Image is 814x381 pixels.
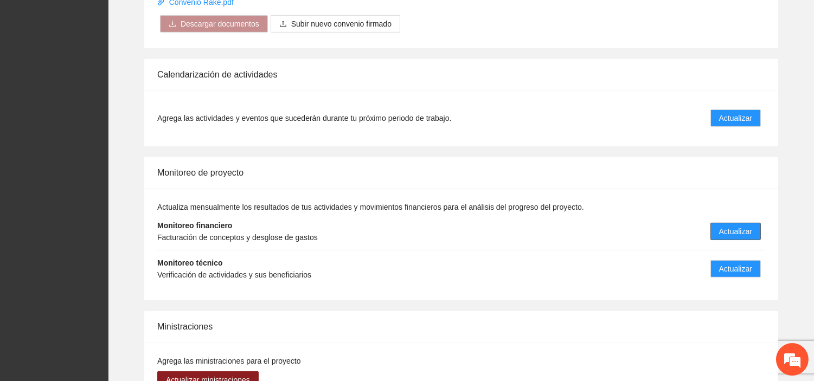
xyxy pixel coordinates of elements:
[157,233,318,242] span: Facturación de conceptos y desglose de gastos
[181,18,259,30] span: Descargar documentos
[157,112,451,124] span: Agrega las actividades y eventos que sucederán durante tu próximo periodo de trabajo.
[157,357,301,365] span: Agrega las ministraciones para el proyecto
[169,20,176,29] span: download
[279,20,287,29] span: upload
[157,259,223,267] strong: Monitoreo técnico
[157,311,765,342] div: Ministraciones
[157,221,232,230] strong: Monitoreo financiero
[291,18,392,30] span: Subir nuevo convenio firmado
[710,223,761,240] button: Actualizar
[157,59,765,90] div: Calendarización de actividades
[271,20,400,28] span: uploadSubir nuevo convenio firmado
[710,109,761,127] button: Actualizar
[157,270,311,279] span: Verificación de actividades y sus beneficiarios
[157,157,765,188] div: Monitoreo de proyecto
[271,15,400,33] button: uploadSubir nuevo convenio firmado
[719,112,752,124] span: Actualizar
[719,263,752,275] span: Actualizar
[160,15,268,33] button: downloadDescargar documentos
[719,225,752,237] span: Actualizar
[157,203,584,211] span: Actualiza mensualmente los resultados de tus actividades y movimientos financieros para el anális...
[710,260,761,277] button: Actualizar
